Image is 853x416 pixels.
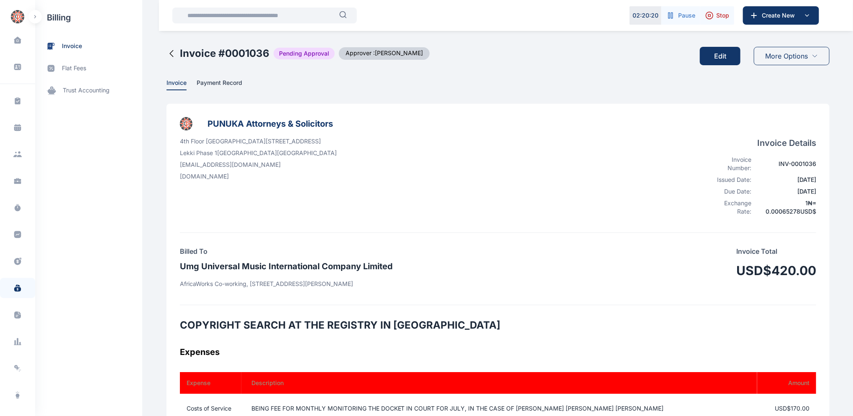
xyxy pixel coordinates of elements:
div: Exchange Rate: [712,199,752,216]
div: [DATE] [757,176,816,184]
h2: COPYRIGHT SEARCH AT THE REGISTRY IN [GEOGRAPHIC_DATA] [180,319,816,332]
span: More Options [766,51,808,61]
span: Create New [758,11,802,20]
span: Pending Approval [274,48,335,59]
span: flat fees [62,64,86,73]
h1: USD$420.00 [736,263,816,278]
h3: PUNUKA Attorneys & Solicitors [207,117,333,130]
a: invoice [35,35,142,57]
a: trust accounting [35,79,142,102]
h3: Expenses [180,345,816,359]
span: Invoice [167,79,187,88]
p: [EMAIL_ADDRESS][DOMAIN_NAME] [180,161,337,169]
span: trust accounting [63,86,110,95]
h4: Billed To [180,246,393,256]
div: Due Date: [712,187,752,196]
p: [DOMAIN_NAME] [180,172,337,181]
div: [DATE] [757,187,816,196]
div: 1 ₦ = 0.00065278 USD$ [757,199,816,216]
button: Stop [700,6,734,25]
div: Invoice Number: [712,156,752,172]
span: Payment Record [197,79,242,88]
span: Pause [678,11,695,20]
button: Edit [700,47,740,65]
span: Stop [716,11,729,20]
th: Expense [180,372,241,394]
p: 02 : 20 : 20 [633,11,658,20]
a: flat fees [35,57,142,79]
h2: Invoice # 0001036 [180,47,269,60]
span: Approver : [PERSON_NAME] [339,47,430,60]
div: INV-0001036 [757,160,816,168]
img: businessLogo [180,117,192,130]
p: Lekki Phase 1 [GEOGRAPHIC_DATA] [GEOGRAPHIC_DATA] [180,149,337,157]
div: Issued Date: [712,176,752,184]
th: Amount [757,372,816,394]
p: 4th Floor [GEOGRAPHIC_DATA][STREET_ADDRESS] [180,137,337,145]
button: Create New [743,6,819,25]
th: Description [241,372,758,394]
h3: Umg Universal Music International Company Limited [180,260,393,273]
h4: Invoice Details [712,137,816,149]
p: Invoice Total [736,246,816,256]
span: invoice [62,42,82,51]
a: Edit [700,40,747,72]
p: AfricaWorks Co-working, [STREET_ADDRESS][PERSON_NAME] [180,280,393,288]
button: Pause [661,6,700,25]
